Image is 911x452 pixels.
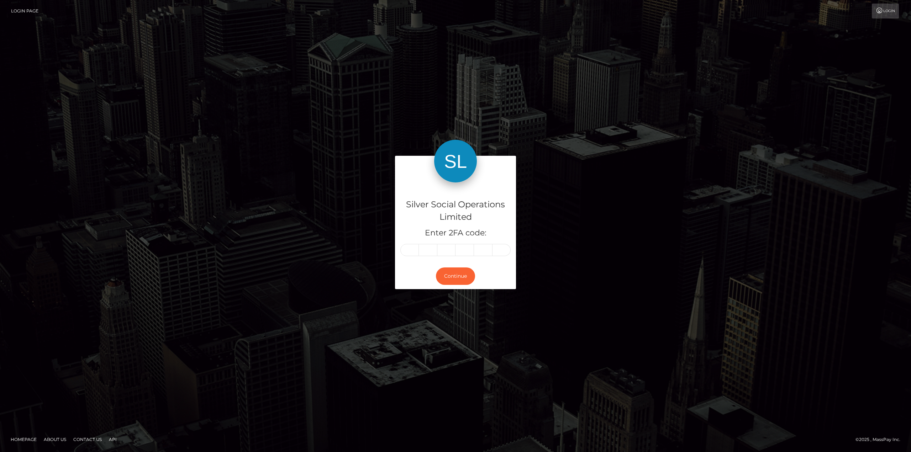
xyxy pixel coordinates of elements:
button: Continue [436,267,475,285]
div: © 2025 , MassPay Inc. [855,436,906,443]
a: About Us [41,434,69,445]
a: Login Page [11,4,38,18]
a: Login [872,4,899,18]
h5: Enter 2FA code: [400,228,511,239]
a: Contact Us [70,434,105,445]
img: Silver Social Operations Limited [434,140,477,182]
a: API [106,434,120,445]
a: Homepage [8,434,40,445]
h4: Silver Social Operations Limited [400,198,511,223]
